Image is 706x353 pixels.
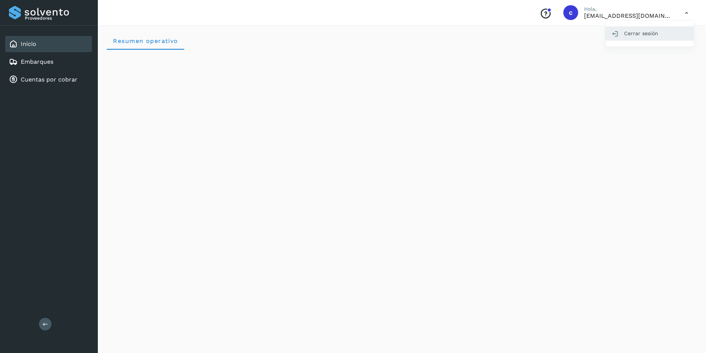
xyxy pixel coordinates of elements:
div: Inicio [5,36,92,52]
a: Cuentas por cobrar [21,76,77,83]
a: Embarques [21,58,53,65]
p: Proveedores [25,16,89,21]
div: Embarques [5,54,92,70]
div: Cuentas por cobrar [5,71,92,88]
a: Inicio [21,40,36,47]
div: Cerrar sesión [606,26,694,40]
